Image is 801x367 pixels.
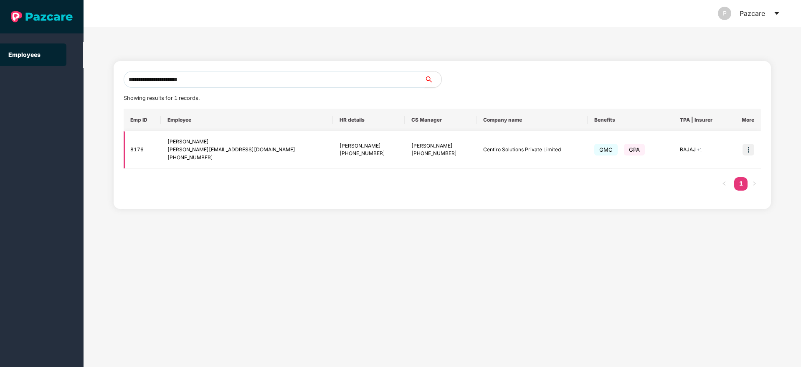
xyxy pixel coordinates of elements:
[124,131,161,169] td: 8176
[773,10,780,17] span: caret-down
[8,51,41,58] a: Employees
[722,181,727,186] span: left
[673,109,729,131] th: TPA | Insurer
[124,95,200,101] span: Showing results for 1 records.
[167,146,326,154] div: [PERSON_NAME][EMAIL_ADDRESS][DOMAIN_NAME]
[743,144,754,155] img: icon
[734,177,748,190] a: 1
[752,181,757,186] span: right
[477,109,588,131] th: Company name
[717,177,731,191] li: Previous Page
[333,109,405,131] th: HR details
[588,109,673,131] th: Benefits
[340,150,398,158] div: [PHONE_NUMBER]
[594,144,618,155] span: GMC
[717,177,731,191] button: left
[697,147,702,152] span: + 1
[748,177,761,191] button: right
[680,146,697,153] span: BAJAJ
[624,144,645,155] span: GPA
[411,142,470,150] div: [PERSON_NAME]
[424,76,441,83] span: search
[167,154,326,162] div: [PHONE_NUMBER]
[748,177,761,191] li: Next Page
[340,142,398,150] div: [PERSON_NAME]
[477,131,588,169] td: Centiro Solutions Private Limited
[124,109,161,131] th: Emp ID
[411,150,470,158] div: [PHONE_NUMBER]
[424,71,442,88] button: search
[405,109,477,131] th: CS Manager
[161,109,333,131] th: Employee
[729,109,761,131] th: More
[723,7,727,20] span: P
[167,138,326,146] div: [PERSON_NAME]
